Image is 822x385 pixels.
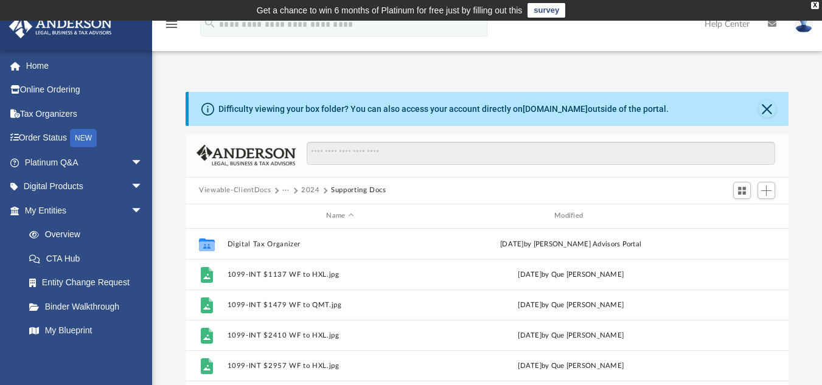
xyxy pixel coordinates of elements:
div: id [689,210,774,221]
a: Order StatusNEW [9,126,161,151]
a: Home [9,54,161,78]
img: User Pic [795,15,813,33]
a: Platinum Q&Aarrow_drop_down [9,150,161,175]
div: by Que [PERSON_NAME] [458,360,684,371]
div: close [811,2,819,9]
i: search [203,16,217,30]
span: [DATE] [518,301,542,308]
a: My Entitiesarrow_drop_down [9,198,161,223]
button: Switch to Grid View [733,182,751,199]
span: [DATE] [518,271,542,277]
button: Digital Tax Organizer [228,240,453,248]
button: ··· [282,185,290,196]
a: Digital Productsarrow_drop_down [9,175,161,199]
div: [DATE] by [PERSON_NAME] Advisors Portal [458,238,684,249]
div: Difficulty viewing your box folder? You can also access your account directly on outside of the p... [218,103,669,116]
a: Overview [17,223,161,247]
span: arrow_drop_down [131,175,155,199]
a: menu [164,23,179,32]
button: 1099-INT $2957 WF to HXL.jpg [228,361,453,369]
button: Supporting Docs [331,185,386,196]
button: 1099-INT $1479 WF to QMT.jpg [228,300,453,308]
div: Name [227,210,453,221]
button: Viewable-ClientDocs [199,185,271,196]
span: [DATE] [518,331,542,338]
button: 1099-INT $1137 WF to HXL.jpg [228,270,453,278]
a: Tax Due Dates [17,342,161,367]
div: by Que [PERSON_NAME] [458,269,684,280]
button: Add [758,182,776,199]
div: NEW [70,129,97,147]
div: id [191,210,221,221]
a: Tax Organizers [9,102,161,126]
input: Search files and folders [307,142,775,165]
div: by Que [PERSON_NAME] [458,299,684,310]
span: arrow_drop_down [131,198,155,223]
div: by Que [PERSON_NAME] [458,330,684,341]
button: Close [759,100,776,117]
button: 1099-INT $2410 WF to HXL.jpg [228,331,453,339]
a: survey [528,3,565,18]
button: 2024 [301,185,320,196]
div: Get a chance to win 6 months of Platinum for free just by filling out this [257,3,523,18]
a: CTA Hub [17,246,161,271]
i: menu [164,17,179,32]
a: Online Ordering [9,78,161,102]
span: [DATE] [518,362,542,369]
a: [DOMAIN_NAME] [523,104,588,114]
img: Anderson Advisors Platinum Portal [5,15,116,38]
div: Modified [458,210,683,221]
a: Binder Walkthrough [17,294,161,319]
span: arrow_drop_down [131,150,155,175]
a: Entity Change Request [17,271,161,295]
a: My Blueprint [17,319,155,343]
